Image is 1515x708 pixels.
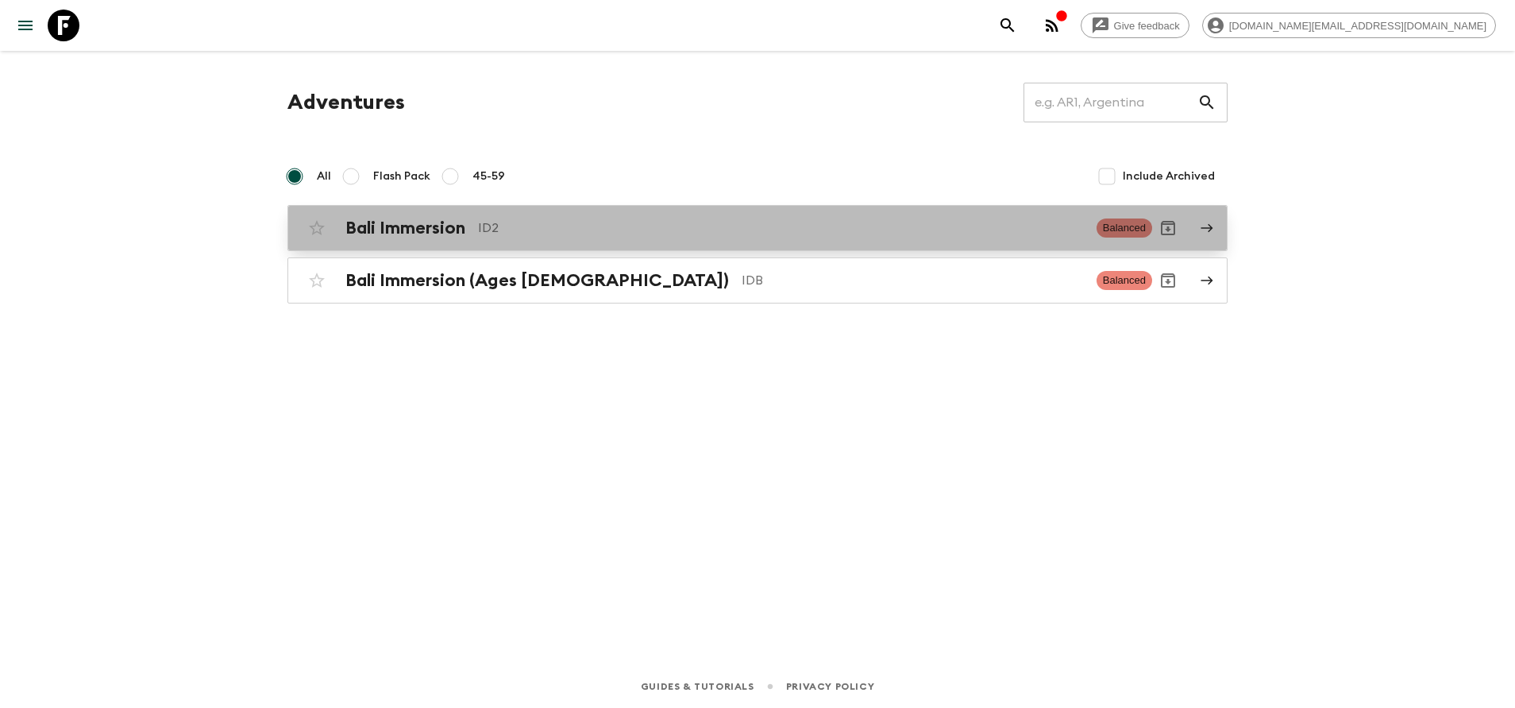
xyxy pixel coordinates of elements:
[287,205,1228,251] a: Bali ImmersionID2BalancedArchive
[317,168,331,184] span: All
[478,219,1084,238] p: ID2
[1152,265,1184,296] button: Archive
[1097,219,1152,238] span: Balanced
[345,270,729,291] h2: Bali Immersion (Ages [DEMOGRAPHIC_DATA])
[1220,20,1495,32] span: [DOMAIN_NAME][EMAIL_ADDRESS][DOMAIN_NAME]
[1097,271,1152,290] span: Balanced
[373,168,430,184] span: Flash Pack
[472,168,505,184] span: 45-59
[1081,13,1189,38] a: Give feedback
[10,10,41,41] button: menu
[1105,20,1189,32] span: Give feedback
[786,678,874,695] a: Privacy Policy
[742,271,1084,290] p: IDB
[1152,212,1184,244] button: Archive
[345,218,465,238] h2: Bali Immersion
[1123,168,1215,184] span: Include Archived
[1202,13,1496,38] div: [DOMAIN_NAME][EMAIL_ADDRESS][DOMAIN_NAME]
[287,87,405,118] h1: Adventures
[641,678,754,695] a: Guides & Tutorials
[287,257,1228,304] a: Bali Immersion (Ages [DEMOGRAPHIC_DATA])IDBBalancedArchive
[1023,80,1197,125] input: e.g. AR1, Argentina
[992,10,1023,41] button: search adventures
